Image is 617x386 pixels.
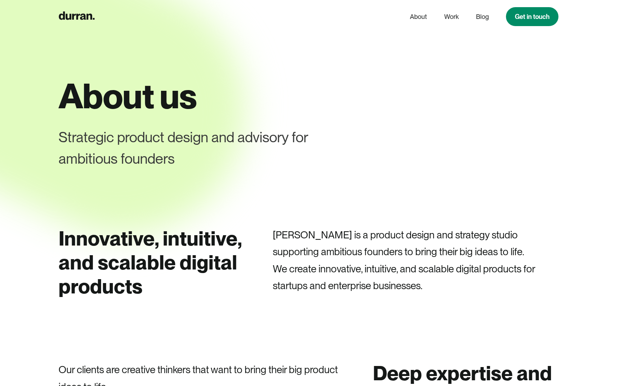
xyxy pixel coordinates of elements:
div: Strategic product design and advisory for ambitious founders [59,127,367,169]
a: Get in touch [506,7,558,26]
a: Work [444,10,459,24]
h3: Innovative, intuitive, and scalable digital products [59,227,244,299]
a: About [410,10,427,24]
a: home [59,10,95,24]
a: Blog [476,10,489,24]
h1: About us [59,77,558,115]
p: [PERSON_NAME] is a product design and strategy studio supporting ambitious founders to bring thei... [273,227,558,295]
